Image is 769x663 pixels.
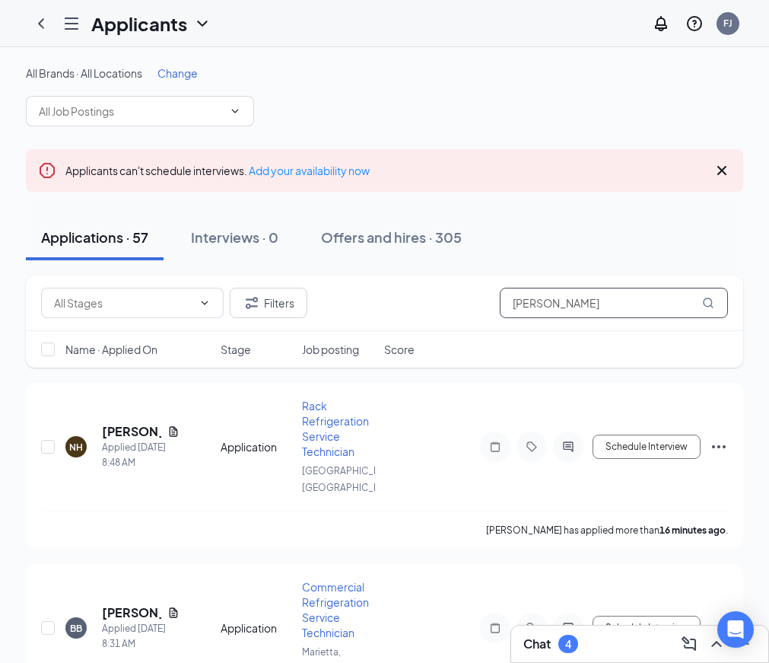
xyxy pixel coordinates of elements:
svg: Hamburger [62,14,81,33]
span: All Brands · All Locations [26,66,142,80]
svg: Notifications [652,14,670,33]
button: Schedule Interview [593,616,701,640]
svg: MagnifyingGlass [702,297,714,309]
svg: ChevronDown [229,105,241,117]
div: Open Intercom Messenger [717,611,754,648]
svg: Tag [523,441,541,453]
div: BB [70,622,82,635]
b: 16 minutes ago [659,524,726,536]
button: ChevronUp [704,632,729,656]
span: Stage [221,342,251,357]
svg: Tag [523,622,541,634]
svg: ComposeMessage [680,635,698,653]
div: NH [69,441,83,454]
span: Change [157,66,198,80]
input: All Stages [54,295,192,311]
div: Applied [DATE] 8:48 AM [102,440,180,470]
span: Score [384,342,415,357]
svg: ChevronDown [199,297,211,309]
div: 4 [565,638,571,651]
span: Rack Refrigeration Service Technician [302,399,369,458]
svg: ActiveChat [559,622,577,634]
span: Commercial Refrigeration Service Technician [302,580,369,639]
div: Application [221,620,294,636]
button: ComposeMessage [677,632,701,656]
div: Application [221,439,294,454]
svg: Cross [713,161,731,180]
span: [GEOGRAPHIC_DATA], [GEOGRAPHIC_DATA] [302,465,401,493]
input: Search in applications [500,288,728,318]
svg: Document [167,426,180,438]
svg: QuestionInfo [685,14,704,33]
div: FJ [723,17,732,30]
a: Add your availability now [249,164,370,177]
button: Filter Filters [230,288,307,318]
svg: Filter [243,294,261,312]
svg: Ellipses [710,619,728,637]
span: Job posting [302,342,359,357]
div: Offers and hires · 305 [321,228,462,247]
button: Schedule Interview [593,435,701,459]
h1: Applicants [91,11,187,37]
span: Name · Applied On [65,342,157,357]
h3: Chat [523,636,551,652]
svg: ChevronUp [707,635,726,653]
h5: [PERSON_NAME] [102,604,161,621]
svg: Note [486,441,504,453]
svg: ChevronLeft [32,14,50,33]
div: Applied [DATE] 8:31 AM [102,621,180,652]
svg: Note [486,622,504,634]
svg: ChevronDown [193,14,211,33]
svg: Error [38,161,56,180]
div: Interviews · 0 [191,228,278,247]
h5: [PERSON_NAME] [102,423,161,440]
div: Applications · 57 [41,228,148,247]
svg: Document [167,607,180,619]
p: [PERSON_NAME] has applied more than . [486,524,728,537]
span: Applicants can't schedule interviews. [65,164,370,177]
svg: Ellipses [710,438,728,456]
svg: ActiveChat [559,441,577,453]
input: All Job Postings [39,103,223,120]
